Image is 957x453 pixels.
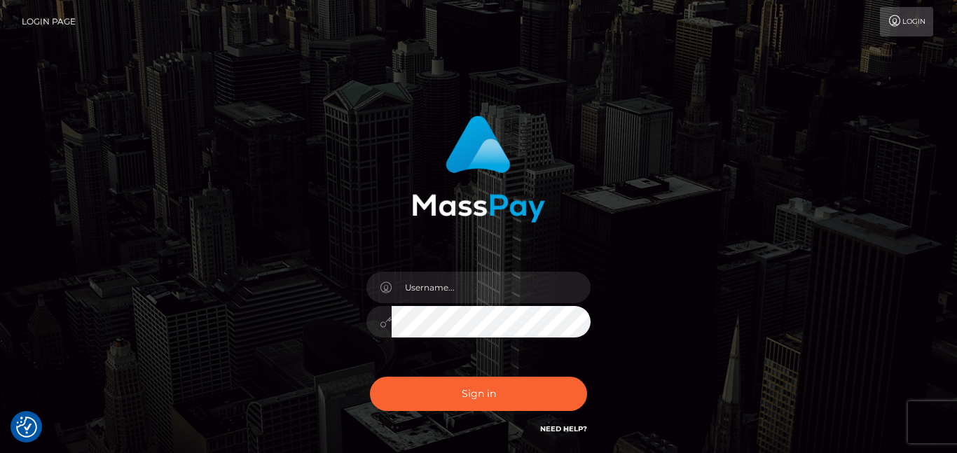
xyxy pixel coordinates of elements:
[412,116,545,223] img: MassPay Login
[16,417,37,438] button: Consent Preferences
[392,272,591,303] input: Username...
[22,7,76,36] a: Login Page
[370,377,587,411] button: Sign in
[880,7,933,36] a: Login
[540,424,587,433] a: Need Help?
[16,417,37,438] img: Revisit consent button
